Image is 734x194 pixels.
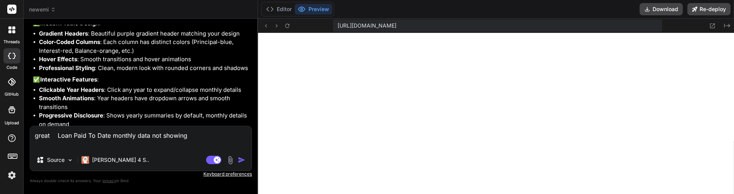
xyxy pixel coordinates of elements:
img: attachment [226,156,235,165]
p: ✅ : [33,75,250,84]
p: [PERSON_NAME] 4 S.. [92,156,149,164]
li: : Year headers have dropdown arrows and smooth transitions [39,94,250,111]
button: Preview [295,4,332,15]
li: : Clean, modern look with rounded corners and shadows [39,64,250,73]
img: settings [5,169,18,182]
p: Always double-check its answers. Your in Bind [30,177,252,184]
span: newemi [29,6,56,13]
strong: Hover Effects [39,55,77,63]
button: Download [640,3,683,15]
strong: Professional Styling [39,64,95,72]
img: Pick Models [67,157,73,163]
img: Claude 4 Sonnet [81,156,89,164]
p: Source [47,156,65,164]
strong: Smooth Animations [39,95,94,102]
label: threads [3,39,20,45]
p: Keyboard preferences [30,171,252,177]
button: Editor [263,4,295,15]
span: privacy [102,178,116,183]
li: : Smooth transitions and hover animations [39,55,250,64]
label: GitHub [5,91,19,98]
strong: Interactive Features [40,76,97,83]
label: code [6,64,17,71]
label: Upload [5,120,19,126]
li: : Each column has distinct colors (Principal-blue, Interest-red, Balance-orange, etc.) [39,38,250,55]
li: : Shows yearly summaries by default, monthly details on demand [39,111,250,129]
strong: Color-Coded Columns [39,38,100,46]
strong: Clickable Year Headers [39,86,104,93]
iframe: Preview [258,33,734,194]
li: : Click any year to expand/collapse monthly details [39,86,250,95]
img: icon [238,156,245,164]
strong: Gradient Headers [39,30,88,37]
textarea: great Loan Paid To Date monthly data not showing [30,126,252,149]
span: [URL][DOMAIN_NAME] [338,22,396,29]
button: Re-deploy [687,3,731,15]
li: : Beautiful purple gradient header matching your design [39,29,250,38]
strong: Progressive Disclosure [39,112,103,119]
